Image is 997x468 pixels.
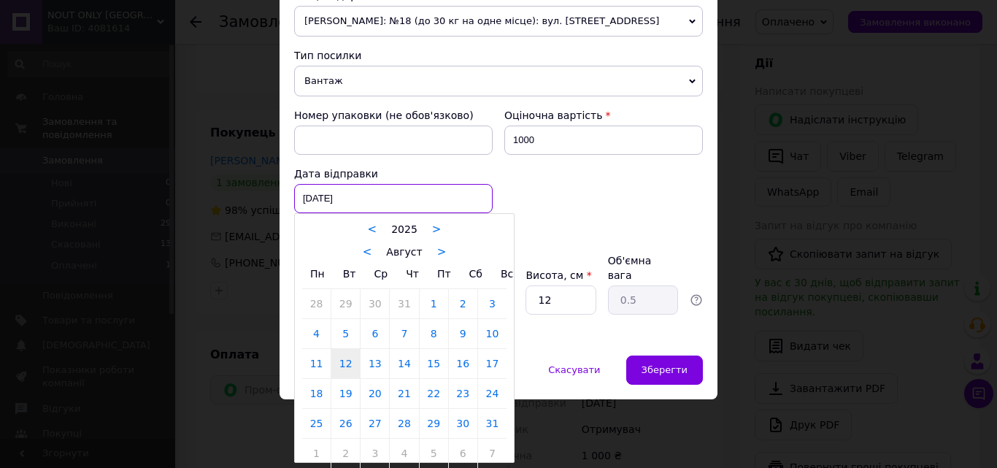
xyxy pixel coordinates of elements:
a: 1 [302,439,331,468]
a: 31 [390,289,418,318]
span: Ср [374,268,388,280]
a: 2 [449,289,477,318]
span: 2025 [391,223,417,235]
a: 3 [478,289,507,318]
a: 28 [390,409,418,438]
a: 21 [390,379,418,408]
span: Пн [310,268,325,280]
a: 11 [302,349,331,378]
span: Сб [469,268,482,280]
a: 7 [390,319,418,348]
a: 24 [478,379,507,408]
a: 16 [449,349,477,378]
a: 1 [420,289,448,318]
a: > [437,245,447,258]
a: 29 [331,289,360,318]
a: 9 [449,319,477,348]
span: Вс [501,268,513,280]
a: 7 [478,439,507,468]
a: 8 [420,319,448,348]
a: < [363,245,372,258]
a: 5 [420,439,448,468]
a: 17 [478,349,507,378]
a: 14 [390,349,418,378]
a: 18 [302,379,331,408]
a: 31 [478,409,507,438]
a: 30 [361,289,389,318]
a: 12 [331,349,360,378]
a: 20 [361,379,389,408]
a: > [432,223,442,236]
a: 4 [302,319,331,348]
a: 28 [302,289,331,318]
a: 19 [331,379,360,408]
span: Пт [437,268,451,280]
a: 25 [302,409,331,438]
a: 23 [449,379,477,408]
a: 26 [331,409,360,438]
a: 13 [361,349,389,378]
a: < [368,223,377,236]
a: 5 [331,319,360,348]
a: 22 [420,379,448,408]
a: 6 [361,319,389,348]
a: 27 [361,409,389,438]
a: 2 [331,439,360,468]
span: Вт [343,268,356,280]
span: Август [386,246,422,258]
a: 4 [390,439,418,468]
span: Зберегти [642,364,688,375]
a: 10 [478,319,507,348]
a: 30 [449,409,477,438]
span: Чт [406,268,419,280]
a: 3 [361,439,389,468]
a: 15 [420,349,448,378]
a: 6 [449,439,477,468]
span: Скасувати [548,364,600,375]
a: 29 [420,409,448,438]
